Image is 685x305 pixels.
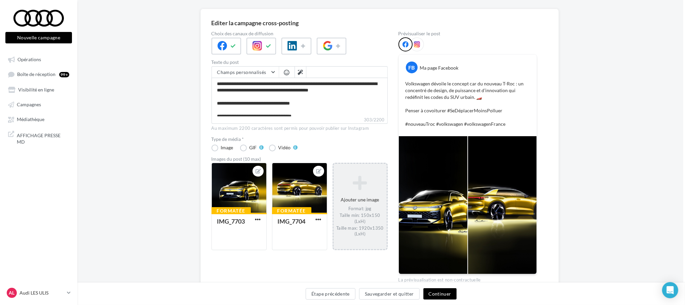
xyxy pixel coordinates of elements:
label: Type de média * [212,137,388,142]
label: Choix des canaux de diffusion [212,31,388,36]
div: La prévisualisation est non-contractuelle [398,274,537,283]
div: Image [221,145,233,150]
div: Editer la campagne cross-posting [212,20,299,26]
a: Campagnes [4,98,73,110]
a: AL Audi LES ULIS [5,287,72,299]
span: Champs personnalisés [217,69,266,75]
a: AFFICHAGE PRESSE MD [4,128,73,148]
div: IMG_7704 [278,218,306,225]
span: Opérations [17,56,41,62]
span: AFFICHAGE PRESSE MD [17,131,69,145]
div: Au maximum 2200 caractères sont permis pour pouvoir publier sur Instagram [212,125,388,131]
a: Opérations [4,53,73,65]
div: Images du post (10 max) [212,157,388,161]
div: Formatée [212,207,251,215]
div: FB [406,62,418,73]
button: Sauvegarder et quitter [359,288,420,300]
span: Visibilité en ligne [18,87,54,92]
div: Vidéo [278,145,291,150]
span: Boîte de réception [17,72,55,77]
button: Champs personnalisés [212,67,279,78]
span: AL [9,290,15,296]
div: GIF [250,145,257,150]
a: Visibilité en ligne [4,83,73,96]
div: Prévisualiser le post [398,31,537,36]
div: Ma page Facebook [420,65,459,71]
div: 99+ [59,72,69,77]
p: Volkswagen dévoile le concept car du nouveau T-Roc : un concentré de design, de puissance et d’in... [406,80,530,127]
a: Boîte de réception99+ [4,68,73,80]
div: IMG_7703 [217,218,245,225]
label: Texte du post [212,60,388,65]
a: Médiathèque [4,113,73,125]
label: 303/2200 [212,116,388,124]
span: Campagnes [17,102,41,107]
div: Formatée [272,207,311,215]
p: Audi LES ULIS [20,290,64,296]
div: Open Intercom Messenger [662,282,678,298]
span: Médiathèque [17,117,44,122]
button: Continuer [423,288,457,300]
button: Étape précédente [306,288,355,300]
button: Nouvelle campagne [5,32,72,43]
